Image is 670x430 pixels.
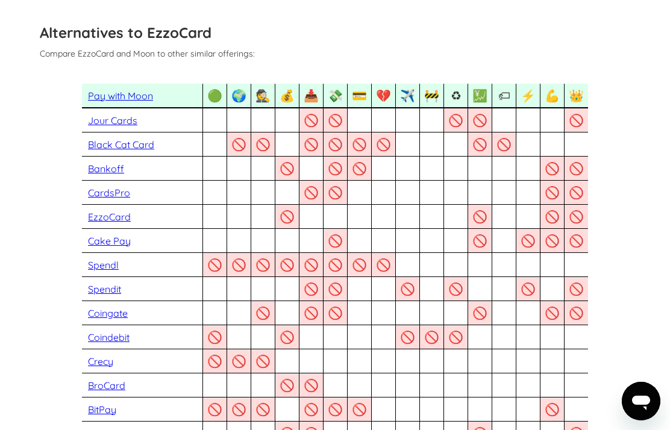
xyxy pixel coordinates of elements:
[622,382,660,420] iframe: Button to launch messaging window
[88,307,128,319] a: Coingate
[88,404,116,416] a: BitPay
[88,187,130,199] a: CardsPro
[88,379,125,391] a: BroCard
[88,139,154,151] a: Black Cat Card
[88,331,130,343] a: Coindebit
[88,114,137,126] a: Jour Cards
[88,259,119,271] a: Spendl
[88,355,113,367] a: Crecy
[88,211,131,223] a: EzzoCard
[40,23,630,42] h3: Alternatives to EzzoCard
[88,235,131,247] a: Cake Pay
[88,163,124,175] a: Bankoff
[88,90,153,102] a: Pay with Moon
[88,283,121,295] a: Spendit
[40,48,630,60] p: Compare EzzoCard and Moon to other similar offerings:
